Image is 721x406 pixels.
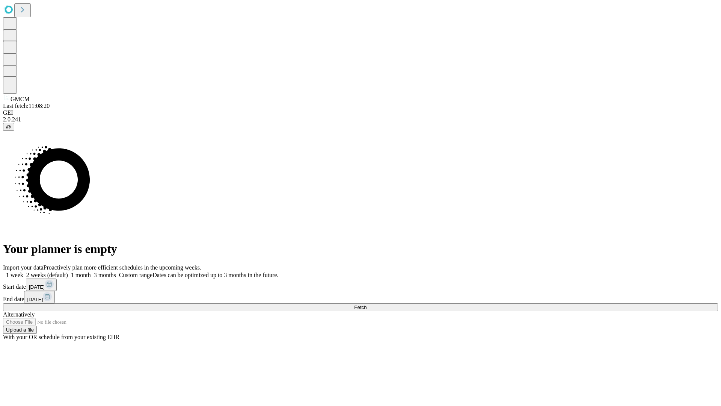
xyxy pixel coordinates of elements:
[29,284,45,290] span: [DATE]
[6,124,11,130] span: @
[152,272,278,278] span: Dates can be optimized up to 3 months in the future.
[3,264,44,271] span: Import your data
[3,242,718,256] h1: Your planner is empty
[3,334,119,340] span: With your OR schedule from your existing EHR
[119,272,152,278] span: Custom range
[3,279,718,291] div: Start date
[24,291,55,303] button: [DATE]
[3,291,718,303] div: End date
[26,279,57,291] button: [DATE]
[3,303,718,311] button: Fetch
[94,272,116,278] span: 3 months
[11,96,30,102] span: GMCM
[3,311,35,318] span: Alternatively
[71,272,91,278] span: 1 month
[6,272,23,278] span: 1 week
[354,304,367,310] span: Fetch
[26,272,68,278] span: 2 weeks (default)
[27,297,43,302] span: [DATE]
[3,116,718,123] div: 2.0.241
[44,264,201,271] span: Proactively plan more efficient schedules in the upcoming weeks.
[3,109,718,116] div: GEI
[3,123,14,131] button: @
[3,326,37,334] button: Upload a file
[3,103,50,109] span: Last fetch: 11:08:20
